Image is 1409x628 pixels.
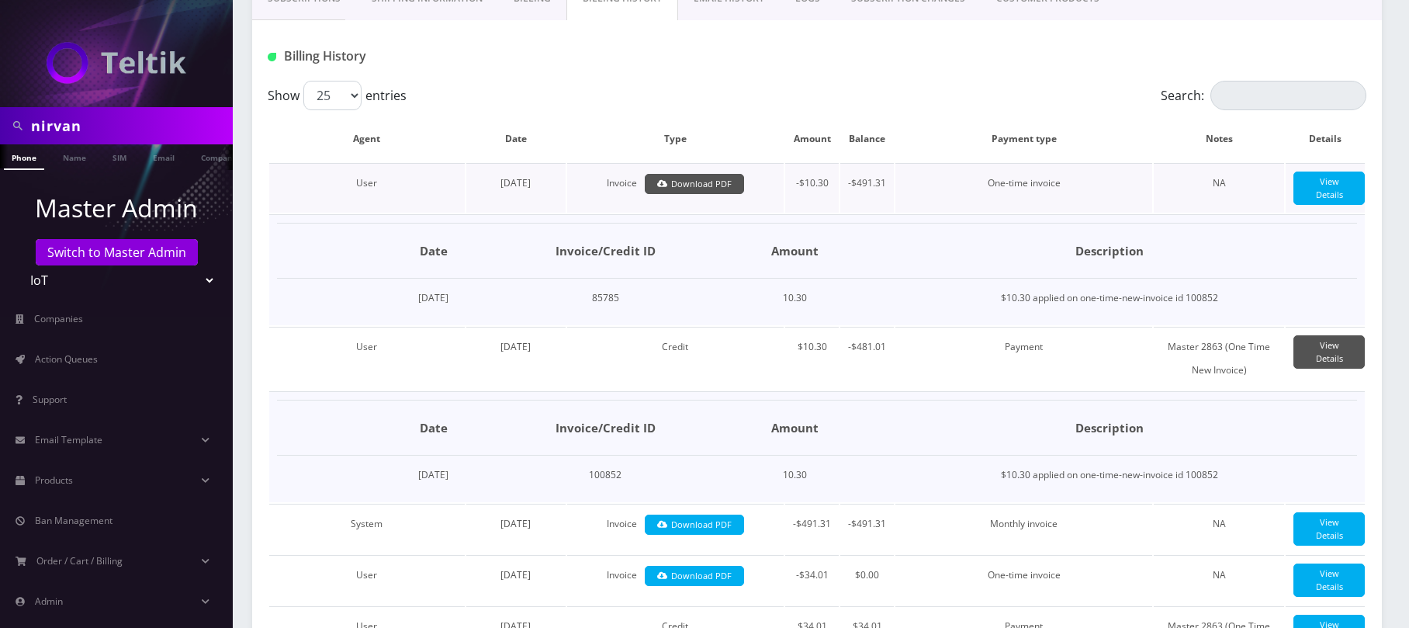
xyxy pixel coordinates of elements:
th: Invoice/Credit ID [483,224,729,279]
td: $10.30 applied on one-time-new-invoice id 100852 [862,456,1357,495]
span: [DATE] [500,176,531,189]
th: Agent [269,116,465,161]
span: Companies [34,312,83,325]
td: User [269,327,465,390]
span: Action Queues [35,352,98,366]
label: Show entries [268,81,407,110]
td: 100852 [483,456,729,495]
td: Invoice [567,163,784,213]
label: Search: [1161,81,1366,110]
input: Search in Company [31,111,229,141]
td: -$481.01 [840,327,894,390]
th: Date [385,401,482,456]
td: -$34.01 [785,555,839,605]
td: One-time invoice [895,163,1152,213]
a: Download PDF [645,515,745,536]
a: View Details [1293,512,1365,546]
span: Ban Management [35,514,113,527]
td: 10.30 [729,456,862,495]
span: Order / Cart / Billing [36,554,123,567]
a: View Details [1293,564,1365,597]
th: Date [466,116,566,161]
th: Description [862,224,1357,279]
a: View Details [1293,335,1365,369]
span: Support [33,393,67,406]
a: Company [193,144,245,168]
td: -$10.30 [785,163,839,213]
td: [DATE] [385,456,482,495]
td: $10.30 [785,327,839,390]
a: View Details [1293,172,1365,205]
td: -$491.31 [840,163,894,213]
th: Balance [840,116,894,161]
th: Invoice/Credit ID [483,401,729,456]
a: Download PDF [645,174,745,195]
td: User [269,555,465,605]
td: 85785 [483,279,729,318]
img: IoT [47,42,186,84]
td: Payment [895,327,1152,390]
span: Email Template [35,433,102,446]
a: Email [145,144,182,168]
th: Type [567,116,784,161]
a: SIM [105,144,134,168]
td: Monthly invoice [895,504,1152,553]
th: Description [862,401,1357,456]
select: Showentries [303,81,362,110]
th: Details [1286,116,1365,161]
h1: Billing History [268,49,618,64]
input: Search: [1210,81,1366,110]
span: Admin [35,595,63,608]
td: System [269,504,465,553]
td: Credit [567,327,784,390]
td: -$491.31 [785,504,839,553]
th: Amount [729,224,862,279]
td: User [269,163,465,213]
th: Amount [729,401,862,456]
td: -$491.31 [840,504,894,553]
th: Date [385,224,482,279]
span: [DATE] [500,340,531,353]
td: Master 2863 (One Time New Invoice) [1154,327,1284,390]
th: Notes [1154,116,1284,161]
a: Phone [4,144,44,170]
td: Invoice [567,504,784,553]
td: NA [1154,163,1284,213]
td: [DATE] [385,279,482,318]
td: $0.00 [840,555,894,605]
span: [DATE] [500,568,531,581]
td: NA [1154,555,1284,605]
span: Products [35,474,73,487]
a: Name [55,144,94,168]
td: Invoice [567,555,784,605]
span: [DATE] [500,517,531,530]
th: Amount [785,116,839,161]
a: Download PDF [645,566,745,587]
td: $10.30 applied on one-time-new-invoice id 100852 [862,279,1357,318]
th: Payment type [895,116,1152,161]
td: One-time invoice [895,555,1152,605]
a: Switch to Master Admin [36,239,198,265]
td: NA [1154,504,1284,553]
td: 10.30 [729,279,862,318]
